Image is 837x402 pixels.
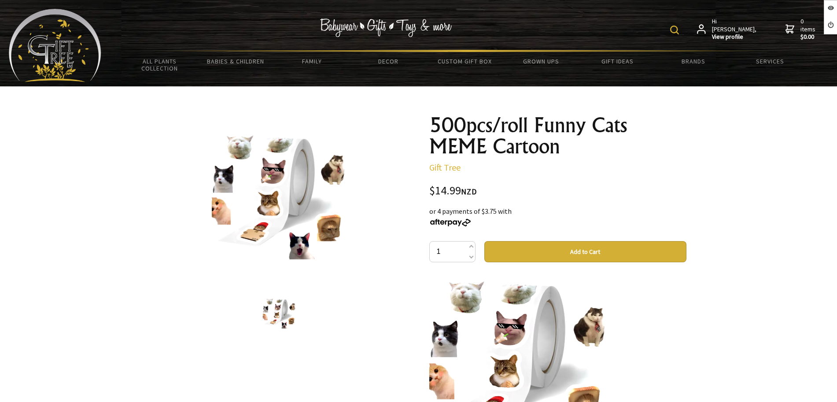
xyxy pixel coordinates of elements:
a: Decor [350,52,426,71]
a: Babies & Children [198,52,274,71]
a: Services [732,52,808,71]
strong: View profile [712,33,757,41]
img: 500pcs/roll Funny Cats MEME Cartoon [212,131,347,270]
span: Hi [PERSON_NAME], [712,18,757,41]
img: Babywear - Gifts - Toys & more [320,19,452,37]
a: Hi [PERSON_NAME],View profile [697,18,757,41]
strong: $0.00 [800,33,817,41]
a: All Plants Collection [122,52,198,78]
span: 0 items [800,17,817,41]
img: Babyware - Gifts - Toys and more... [9,9,101,82]
a: Brands [656,52,732,71]
img: product search [670,26,679,34]
a: Family [274,52,350,71]
img: 500pcs/roll Funny Cats MEME Cartoon [263,298,295,331]
a: Custom Gift Box [427,52,503,71]
img: Afterpay [429,219,472,227]
a: Gift Ideas [579,52,655,71]
a: Gift Tree [429,162,461,173]
div: or 4 payments of $3.75 with [429,206,686,227]
a: 0 items$0.00 [785,18,817,41]
button: Add to Cart [484,241,686,262]
h1: 500pcs/roll Funny Cats MEME Cartoon [429,115,686,157]
a: Grown Ups [503,52,579,71]
div: $14.99 [429,185,686,197]
span: NZD [461,186,477,197]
